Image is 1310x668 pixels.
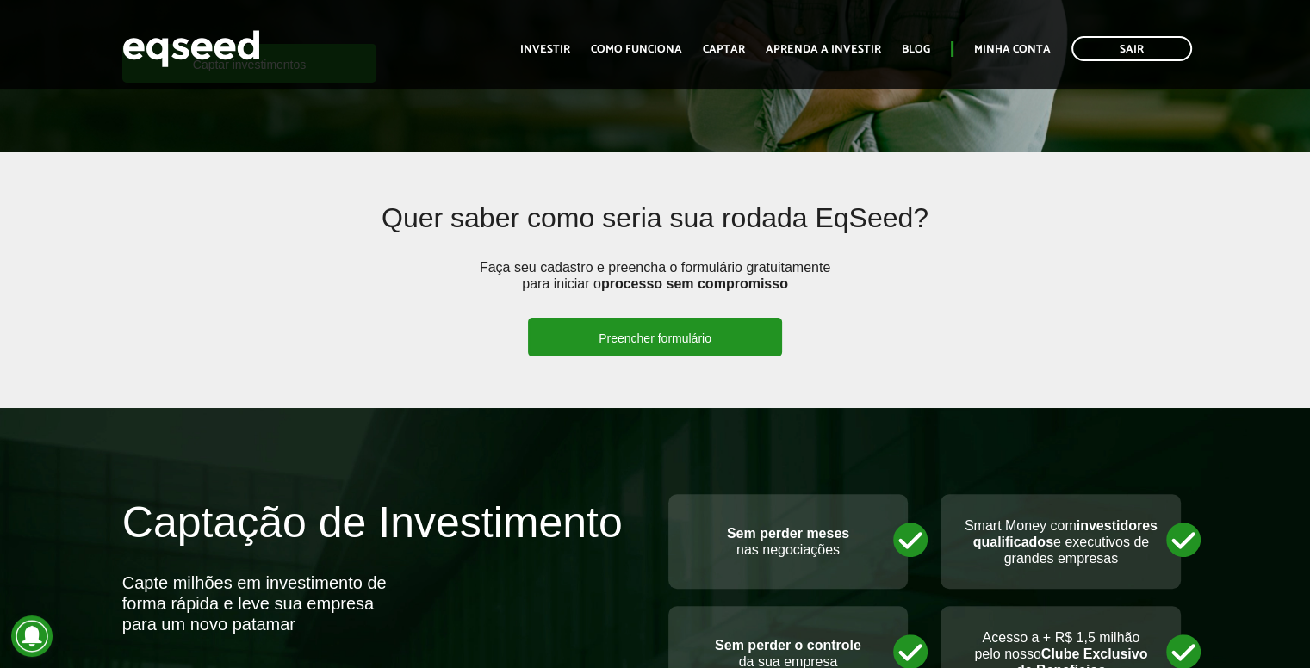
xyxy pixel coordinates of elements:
a: Investir [520,44,570,55]
strong: Sem perder meses [727,526,849,541]
h2: Captação de Investimento [122,499,643,572]
p: Faça seu cadastro e preencha o formulário gratuitamente para iniciar o [475,259,836,318]
p: Smart Money com e executivos de grandes empresas [958,517,1164,567]
a: Sair [1071,36,1192,61]
a: Captar [703,44,745,55]
a: Aprenda a investir [766,44,881,55]
div: Capte milhões em investimento de forma rápida e leve sua empresa para um novo patamar [122,572,398,634]
a: Blog [902,44,930,55]
p: nas negociações [686,525,891,558]
strong: Sem perder o controle [715,638,861,653]
a: Minha conta [974,44,1051,55]
strong: investidores qualificados [973,518,1158,549]
a: Como funciona [591,44,682,55]
strong: processo sem compromisso [601,276,788,291]
img: EqSeed [122,26,260,71]
h2: Quer saber como seria sua rodada EqSeed? [232,203,1079,259]
a: Preencher formulário [528,318,782,356]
